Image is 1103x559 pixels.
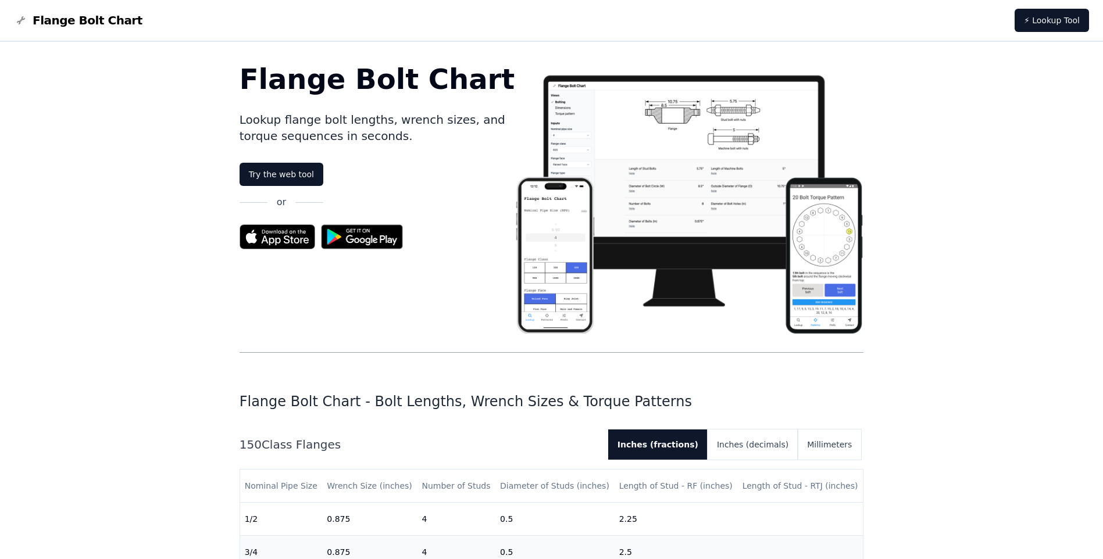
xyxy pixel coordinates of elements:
[277,195,286,209] p: or
[322,503,417,536] td: 0.875
[615,470,738,503] th: Length of Stud - RF (inches)
[417,503,495,536] td: 4
[1015,9,1089,32] a: ⚡ Lookup Tool
[417,470,495,503] th: Number of Studs
[240,224,315,249] img: App Store badge for the Flange Bolt Chart app
[240,392,864,411] h1: Flange Bolt Chart - Bolt Lengths, Wrench Sizes & Torque Patterns
[615,503,738,536] td: 2.25
[240,470,323,503] th: Nominal Pipe Size
[33,12,142,28] span: Flange Bolt Chart
[495,503,615,536] td: 0.5
[798,429,861,460] button: Millimeters
[608,429,708,460] button: Inches (fractions)
[322,470,417,503] th: Wrench Size (inches)
[495,470,615,503] th: Diameter of Studs (inches)
[240,436,599,453] h2: 150 Class Flanges
[515,65,863,334] img: Flange bolt chart app screenshot
[14,12,142,28] a: Flange Bolt Chart LogoFlange Bolt Chart
[738,470,863,503] th: Length of Stud - RTJ (inches)
[240,163,323,186] a: Try the web tool
[240,65,515,93] h1: Flange Bolt Chart
[14,13,28,27] img: Flange Bolt Chart Logo
[708,429,798,460] button: Inches (decimals)
[240,112,515,144] p: Lookup flange bolt lengths, wrench sizes, and torque sequences in seconds.
[240,503,323,536] td: 1/2
[315,218,409,255] img: Get it on Google Play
